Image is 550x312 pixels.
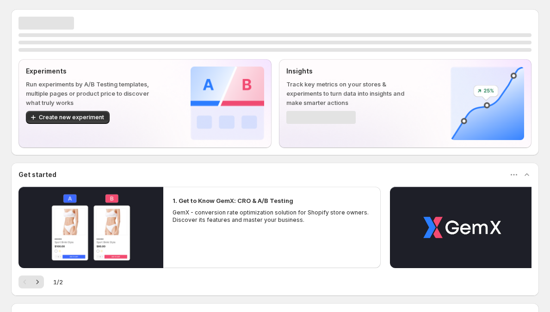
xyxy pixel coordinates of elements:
[286,80,421,107] p: Track key metrics on your stores & experiments to turn data into insights and make smarter actions
[31,275,44,288] button: Next
[390,187,535,268] button: Play video
[451,67,524,140] img: Insights
[19,170,56,179] h3: Get started
[26,111,110,124] button: Create new experiment
[19,187,163,268] button: Play video
[173,196,293,205] h2: 1. Get to Know GemX: CRO & A/B Testing
[173,209,371,224] p: GemX - conversion rate optimization solution for Shopify store owners. Discover its features and ...
[26,80,161,107] p: Run experiments by A/B Testing templates, multiple pages or product price to discover what truly ...
[191,67,264,140] img: Experiments
[286,67,421,76] p: Insights
[53,277,63,287] span: 1 / 2
[39,114,104,121] span: Create new experiment
[26,67,161,76] p: Experiments
[19,275,44,288] nav: Pagination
